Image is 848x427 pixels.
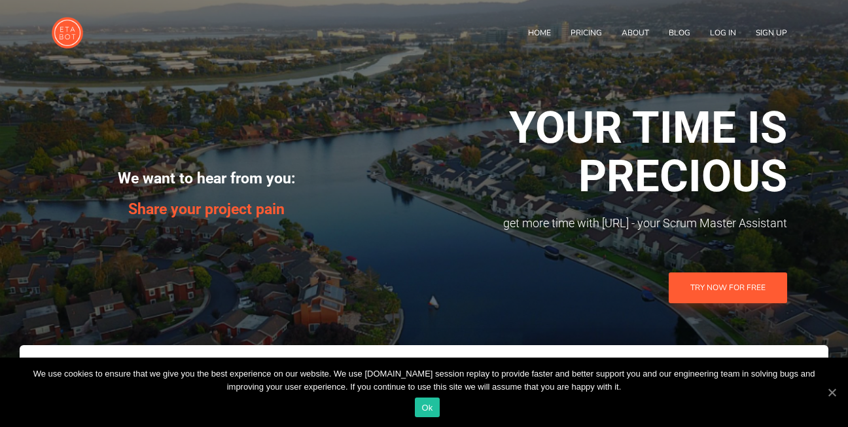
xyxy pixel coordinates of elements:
[128,200,285,218] a: Share your project pain
[61,166,352,191] h5: We want to hear from you:
[825,386,838,399] a: Ok
[51,16,84,49] img: ETAbot
[518,16,561,49] a: Home
[659,16,700,49] a: Blog
[372,104,787,200] h1: YOUR TIME IS PRECIOUS
[415,398,439,417] a: Ok
[700,16,746,49] a: Log In
[372,213,787,232] span: get more time with [URL] - your Scrum Master Assistant
[746,16,797,49] a: Sign Up
[669,272,787,303] a: TRY NOW FOR FREE
[561,16,612,49] a: Pricing
[612,16,659,49] a: About
[20,367,828,394] span: We use cookies to ensure that we give you the best experience on our website. We use [DOMAIN_NAME...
